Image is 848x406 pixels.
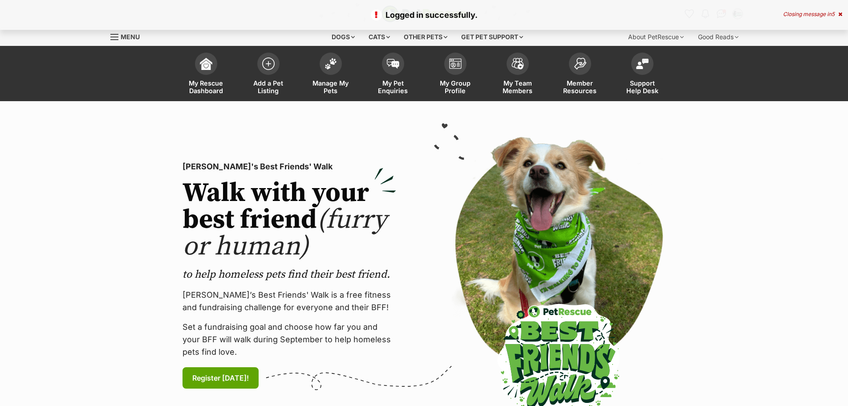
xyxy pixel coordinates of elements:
[455,28,529,46] div: Get pet support
[373,79,413,94] span: My Pet Enquiries
[325,58,337,70] img: manage-my-pets-icon-02211641906a0b7f246fdf0571729dbe1e7629f14944591b6c1af311fb30b64b.svg
[183,203,387,263] span: (furry or human)
[192,373,249,383] span: Register [DATE]!
[622,28,690,46] div: About PetRescue
[449,58,462,69] img: group-profile-icon-3fa3cf56718a62981997c0bc7e787c4b2cf8bcc04b72c1350f741eb67cf2f40e.svg
[435,79,475,94] span: My Group Profile
[498,79,538,94] span: My Team Members
[692,28,745,46] div: Good Reads
[398,28,454,46] div: Other pets
[300,48,362,101] a: Manage My Pets
[560,79,600,94] span: Member Resources
[175,48,237,101] a: My Rescue Dashboard
[574,57,586,70] img: member-resources-icon-8e73f808a243e03378d46382f2149f9095a855e16c252ad45f914b54edf8863c.svg
[248,79,288,94] span: Add a Pet Listing
[511,58,524,70] img: team-members-icon-5396bd8760b3fe7c0b43da4ab00e1e3bb1a5d9ba89233759b79545d2d3fc5d0d.svg
[311,79,351,94] span: Manage My Pets
[424,48,487,101] a: My Group Profile
[183,160,396,173] p: [PERSON_NAME]'s Best Friends' Walk
[362,28,396,46] div: Cats
[549,48,611,101] a: Member Resources
[183,367,259,389] a: Register [DATE]!
[183,289,396,314] p: [PERSON_NAME]’s Best Friends' Walk is a free fitness and fundraising challenge for everyone and t...
[636,58,649,69] img: help-desk-icon-fdf02630f3aa405de69fd3d07c3f3aa587a6932b1a1747fa1d2bba05be0121f9.svg
[183,321,396,358] p: Set a fundraising goal and choose how far you and your BFF will walk during September to help hom...
[387,59,399,69] img: pet-enquiries-icon-7e3ad2cf08bfb03b45e93fb7055b45f3efa6380592205ae92323e6603595dc1f.svg
[121,33,140,41] span: Menu
[183,267,396,282] p: to help homeless pets find their best friend.
[200,57,212,70] img: dashboard-icon-eb2f2d2d3e046f16d808141f083e7271f6b2e854fb5c12c21221c1fb7104beca.svg
[186,79,226,94] span: My Rescue Dashboard
[262,57,275,70] img: add-pet-listing-icon-0afa8454b4691262ce3f59096e99ab1cd57d4a30225e0717b998d2c9b9846f56.svg
[183,180,396,260] h2: Walk with your best friend
[237,48,300,101] a: Add a Pet Listing
[362,48,424,101] a: My Pet Enquiries
[325,28,361,46] div: Dogs
[611,48,674,101] a: Support Help Desk
[622,79,662,94] span: Support Help Desk
[110,28,146,44] a: Menu
[487,48,549,101] a: My Team Members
